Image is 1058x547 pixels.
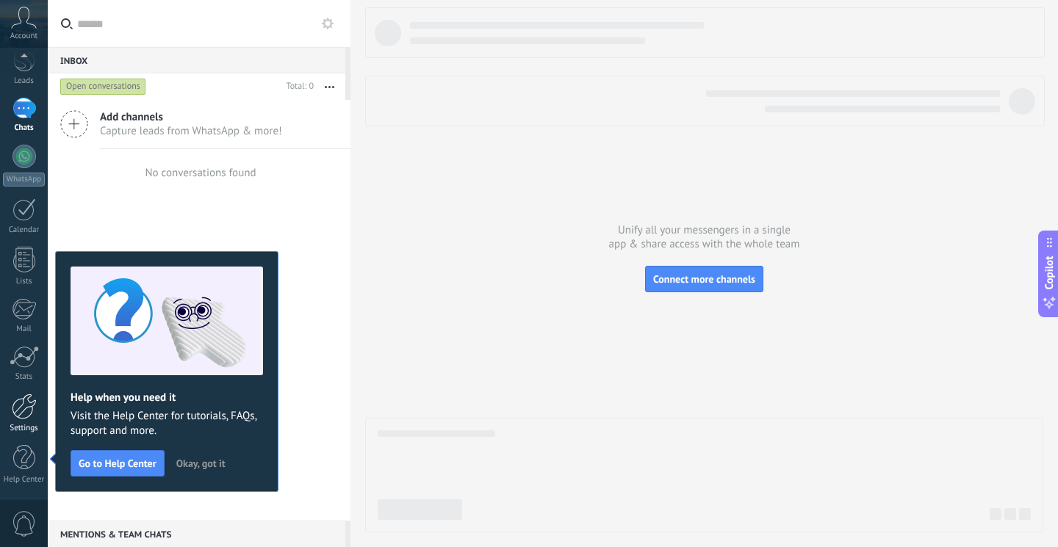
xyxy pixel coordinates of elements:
div: Total: 0 [281,79,314,94]
div: Mail [3,325,46,334]
h2: Help when you need it [71,391,263,405]
span: Visit the Help Center for tutorials, FAQs, support and more. [71,409,263,438]
div: Lists [3,277,46,286]
span: Okay, got it [176,458,226,468]
button: Go to Help Center [71,450,165,477]
div: Calendar [3,225,46,235]
div: Leads [3,76,46,86]
span: Copilot [1042,256,1057,289]
div: Settings [3,424,46,433]
div: Stats [3,372,46,382]
div: Open conversations [60,78,146,95]
div: Chats [3,123,46,133]
button: Connect more channels [645,266,763,292]
span: Add channels [100,110,282,124]
div: WhatsApp [3,173,45,186]
div: Help Center [3,475,46,485]
div: Inbox [48,47,345,73]
span: Account [10,32,37,41]
span: Connect more channels [653,272,755,286]
div: Mentions & Team chats [48,521,345,547]
div: No conversations found [145,166,256,180]
button: Okay, got it [170,452,232,474]
span: Capture leads from WhatsApp & more! [100,124,282,138]
span: Go to Help Center [79,458,156,468]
